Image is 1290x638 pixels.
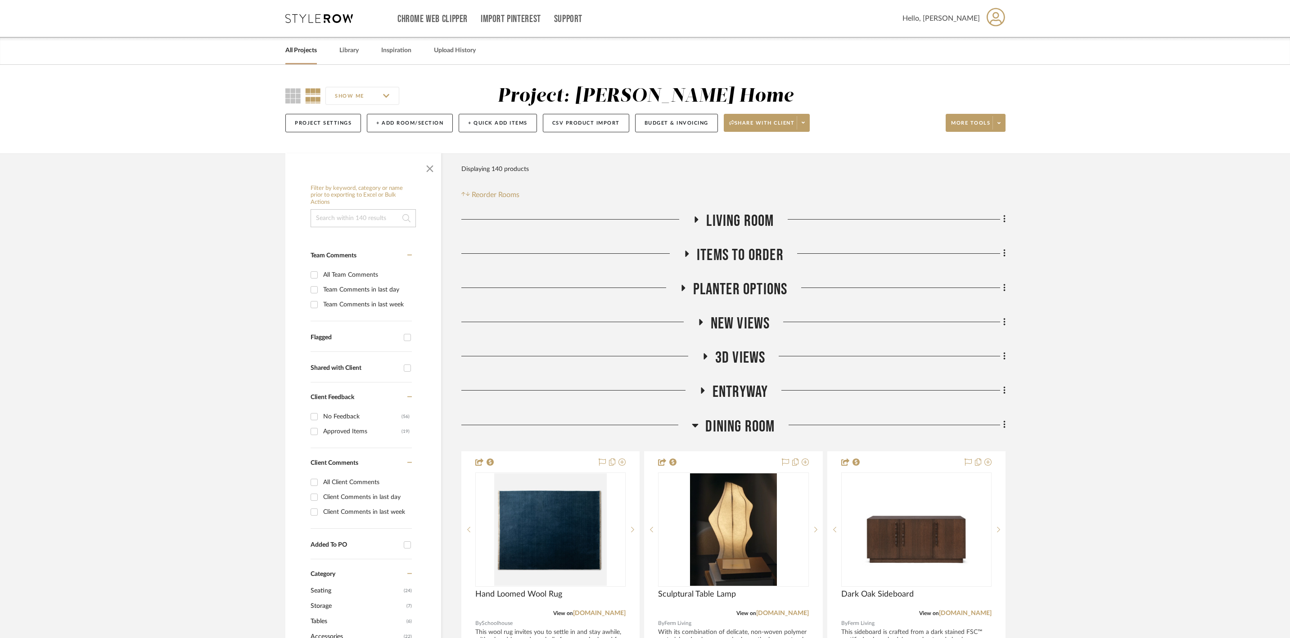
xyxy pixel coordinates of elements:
[693,280,788,299] span: Planter Options
[323,409,401,424] div: No Feedback
[459,114,537,132] button: + Quick Add Items
[311,541,399,549] div: Added To PO
[481,15,541,23] a: Import Pinterest
[461,189,519,200] button: Reorder Rooms
[475,589,562,599] span: Hand Loomed Wool Rug
[946,114,1006,132] button: More tools
[635,114,718,132] button: Budget & Invoicing
[311,364,399,372] div: Shared with Client
[323,424,401,439] div: Approved Items
[482,619,513,628] span: Schoolhouse
[434,45,476,57] a: Upload History
[311,252,356,259] span: Team Comments
[406,614,412,629] span: (6)
[841,589,914,599] span: Dark Oak Sideboard
[323,297,410,312] div: Team Comments in last week
[736,611,756,616] span: View on
[848,619,875,628] span: Ferm Living
[285,114,361,132] button: Project Settings
[311,460,358,466] span: Client Comments
[573,610,626,616] a: [DOMAIN_NAME]
[323,268,410,282] div: All Team Comments
[311,185,416,206] h6: Filter by keyword, category or name prior to exporting to Excel or Bulk Actions
[713,382,768,402] span: Entryway
[690,473,777,586] img: Sculptural Table Lamp
[705,417,775,436] span: Dining Room
[919,611,939,616] span: View on
[401,424,410,439] div: (19)
[715,348,766,368] span: 3d Views
[658,619,664,628] span: By
[323,490,410,504] div: Client Comments in last day
[658,589,736,599] span: Sculptural Table Lamp
[397,15,468,23] a: Chrome Web Clipper
[311,394,354,400] span: Client Feedback
[711,314,770,333] span: New Views
[756,610,809,616] a: [DOMAIN_NAME]
[706,211,774,231] span: Living Room
[697,246,784,265] span: items to order
[902,13,980,24] span: Hello, [PERSON_NAME]
[323,505,410,519] div: Client Comments in last week
[543,114,629,132] button: CSV Product Import
[311,583,401,598] span: Seating
[842,474,991,585] img: Dark Oak Sideboard
[841,619,848,628] span: By
[285,45,317,57] a: All Projects
[475,619,482,628] span: By
[311,334,399,341] div: Flagged
[311,209,416,227] input: Search within 140 results
[401,409,410,424] div: (56)
[311,571,335,578] span: Category
[339,45,359,57] a: Library
[421,158,439,176] button: Close
[406,599,412,613] span: (7)
[553,611,573,616] span: View on
[381,45,411,57] a: Inspiration
[729,120,795,133] span: Share with client
[311,614,404,629] span: Tables
[323,283,410,297] div: Team Comments in last day
[461,160,529,178] div: Displaying 140 products
[311,598,404,614] span: Storage
[724,114,810,132] button: Share with client
[497,87,794,106] div: Project: [PERSON_NAME] Home
[323,475,410,490] div: All Client Comments
[951,120,990,133] span: More tools
[404,584,412,598] span: (24)
[367,114,453,132] button: + Add Room/Section
[472,189,519,200] span: Reorder Rooms
[494,473,607,586] img: Hand Loomed Wool Rug
[664,619,691,628] span: Ferm Living
[554,15,582,23] a: Support
[939,610,992,616] a: [DOMAIN_NAME]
